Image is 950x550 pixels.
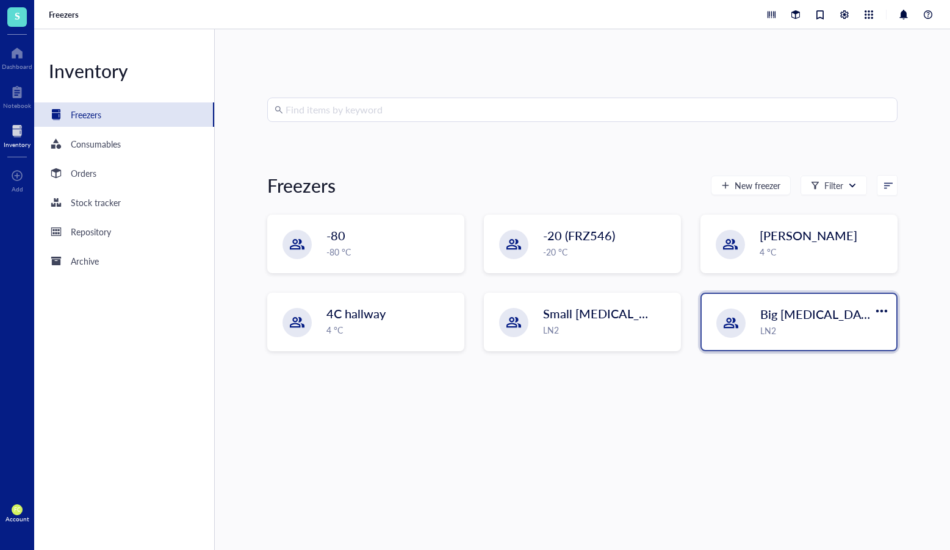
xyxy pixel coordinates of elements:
div: Inventory [4,141,31,148]
div: Stock tracker [71,196,121,209]
div: LN2 [760,324,889,337]
a: Inventory [4,121,31,148]
button: New freezer [711,176,791,195]
span: S [15,8,20,23]
a: Freezers [49,9,81,20]
span: New freezer [735,180,780,190]
span: FC [14,507,21,513]
span: [PERSON_NAME] [760,227,857,244]
div: 4 °C [326,323,456,337]
div: Freezers [267,173,336,198]
div: Archive [71,254,99,268]
div: -80 °C [326,245,456,259]
a: Orders [34,161,214,185]
div: Dashboard [2,63,32,70]
div: Filter [824,179,843,192]
a: Archive [34,249,214,273]
span: -80 [326,227,345,244]
a: Freezers [34,102,214,127]
div: Account [5,515,29,523]
span: Small [MEDICAL_DATA] Tank [543,305,702,322]
div: Consumables [71,137,121,151]
div: Inventory [34,59,214,83]
div: Add [12,185,23,193]
div: Freezers [71,108,101,121]
a: Dashboard [2,43,32,70]
a: Notebook [3,82,31,109]
span: 4C hallway [326,305,386,322]
a: Consumables [34,132,214,156]
div: Notebook [3,102,31,109]
span: -20 (FRZ546) [543,227,615,244]
a: Repository [34,220,214,244]
span: Big [MEDICAL_DATA] Tank [760,305,907,323]
div: -20 °C [543,245,673,259]
div: 4 °C [760,245,890,259]
div: LN2 [543,323,673,337]
div: Repository [71,225,111,238]
a: Stock tracker [34,190,214,215]
div: Orders [71,166,96,180]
